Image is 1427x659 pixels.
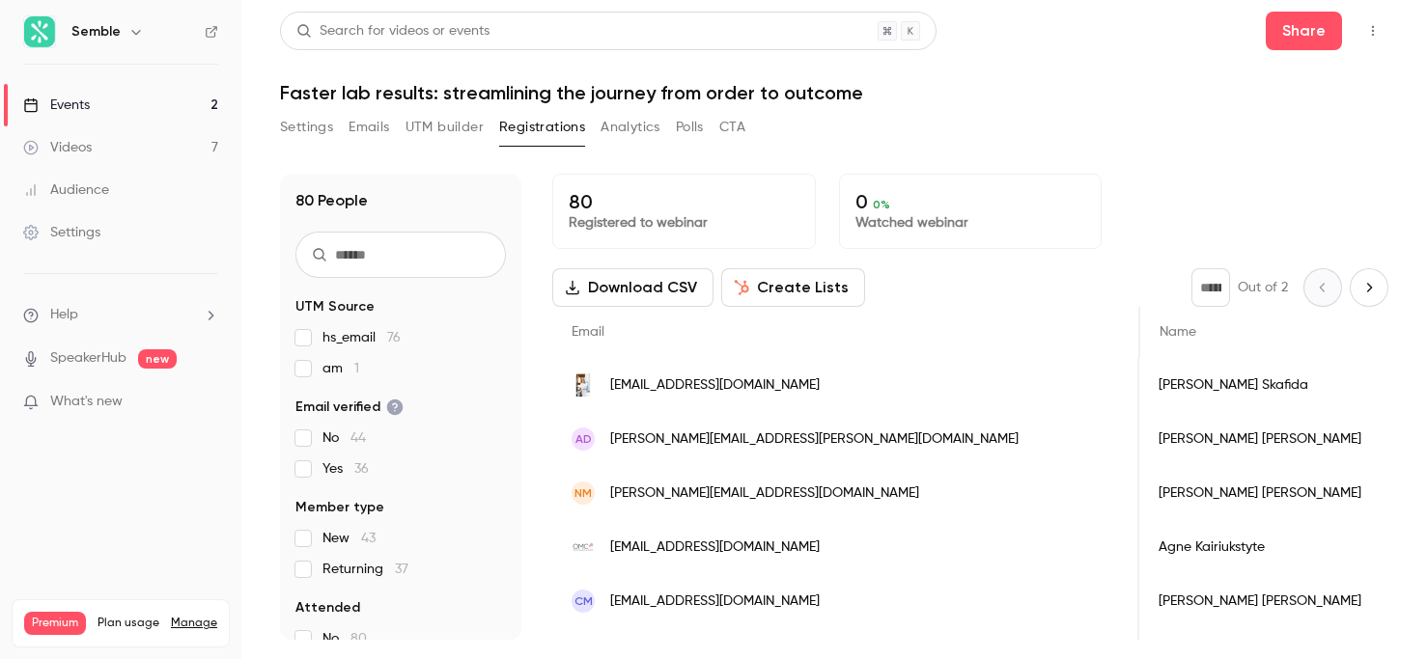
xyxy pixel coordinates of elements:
[601,112,660,143] button: Analytics
[295,297,375,316] span: UTM Source
[322,428,366,448] span: No
[98,616,159,631] span: Plan usage
[295,598,360,618] span: Attended
[50,392,123,412] span: What's new
[719,112,745,143] button: CTA
[873,198,890,211] span: 0 %
[610,429,1019,450] span: [PERSON_NAME][EMAIL_ADDRESS][PERSON_NAME][DOMAIN_NAME]
[295,398,404,417] span: Email verified
[354,362,359,375] span: 1
[23,96,90,115] div: Events
[295,189,368,212] h1: 80 People
[50,348,126,369] a: SpeakerHub
[610,483,919,504] span: [PERSON_NAME][EMAIL_ADDRESS][DOMAIN_NAME]
[50,305,78,325] span: Help
[1160,325,1196,339] span: Name
[350,431,366,445] span: 44
[23,305,218,325] li: help-dropdown-opener
[24,16,55,47] img: Semble
[23,180,109,200] div: Audience
[610,537,820,558] span: [EMAIL_ADDRESS][DOMAIN_NAME]
[195,394,218,411] iframe: Noticeable Trigger
[322,529,376,548] span: New
[610,375,820,396] span: [EMAIL_ADDRESS][DOMAIN_NAME]
[569,213,799,233] p: Registered to webinar
[71,22,121,41] h6: Semble
[322,629,367,648] span: No
[610,591,820,612] span: [EMAIL_ADDRESS][DOMAIN_NAME]
[296,21,490,41] div: Search for videos or events
[855,190,1086,213] p: 0
[552,268,713,307] button: Download CSV
[322,359,359,378] span: am
[569,190,799,213] p: 80
[280,81,1388,104] h1: Faster lab results: streamlining the journey from order to outcome
[499,112,585,143] button: Registrations
[295,498,384,517] span: Member type
[574,484,592,502] span: NM
[23,138,92,157] div: Videos
[138,349,177,369] span: new
[575,430,592,448] span: aD
[572,325,604,339] span: Email
[855,213,1086,233] p: Watched webinar
[1238,278,1288,297] p: Out of 2
[721,268,865,307] button: Create Lists
[361,532,376,545] span: 43
[322,459,369,479] span: Yes
[1350,268,1388,307] button: Next page
[574,592,593,610] span: CM
[350,632,367,645] span: 80
[1266,12,1342,50] button: Share
[676,112,704,143] button: Polls
[406,112,484,143] button: UTM builder
[395,563,408,576] span: 37
[280,112,333,143] button: Settings
[322,560,408,579] span: Returning
[171,616,217,631] a: Manage
[572,535,595,559] img: onlinemenopausecentre.com
[572,373,595,397] img: drtherianou.com
[354,462,369,476] span: 36
[349,112,389,143] button: Emails
[23,223,100,242] div: Settings
[322,328,401,347] span: hs_email
[387,331,401,344] span: 76
[24,612,86,635] span: Premium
